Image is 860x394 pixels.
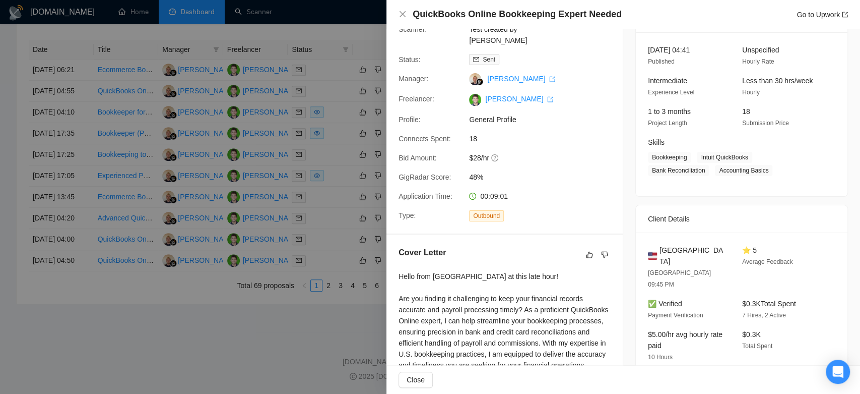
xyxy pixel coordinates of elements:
[399,25,427,33] span: Scanner:
[480,192,508,200] span: 00:09:01
[399,154,437,162] span: Bid Amount:
[648,46,690,54] span: [DATE] 04:41
[399,173,451,181] span: GigRadar Score:
[648,120,687,127] span: Project Length
[473,57,479,63] span: mail
[469,94,481,106] img: c1H5YQFU-rvIfhl0oAS_c0wvSgr_Ysljhx2rdJL7qIOmGyOvnoWaTSannYMbtyOM1p
[469,152,620,163] span: $28/hr
[601,251,608,259] span: dislike
[742,258,793,265] span: Average Feedback
[715,165,772,176] span: Accounting Basics
[648,77,687,85] span: Intermediate
[648,300,682,308] span: ✅ Verified
[476,78,483,85] img: gigradar-bm.png
[742,58,774,65] span: Hourly Rate
[491,154,499,162] span: question-circle
[742,89,760,96] span: Hourly
[742,46,779,54] span: Unspecified
[659,245,726,267] span: [GEOGRAPHIC_DATA]
[399,95,434,103] span: Freelancer:
[648,58,675,65] span: Published
[399,10,407,18] span: close
[742,300,796,308] span: $0.3K Total Spent
[697,152,752,163] span: Intuit QuickBooks
[469,114,620,125] span: General Profile
[583,249,596,261] button: like
[648,354,673,361] span: 10 Hours
[469,133,620,144] span: 18
[399,372,433,388] button: Close
[547,96,553,102] span: export
[399,247,446,259] h5: Cover Letter
[648,269,711,288] span: [GEOGRAPHIC_DATA] 09:45 PM
[797,11,848,19] a: Go to Upworkexport
[742,77,813,85] span: Less than 30 hrs/week
[407,374,425,385] span: Close
[399,116,421,124] span: Profile:
[413,8,622,21] h4: QuickBooks Online Bookkeeping Expert Needed
[826,360,850,384] div: Open Intercom Messenger
[469,172,620,183] span: 48%
[399,211,416,219] span: Type:
[742,120,789,127] span: Submission Price
[648,107,691,116] span: 1 to 3 months
[842,12,848,18] span: export
[648,312,703,319] span: Payment Verification
[399,55,421,64] span: Status:
[549,76,555,82] span: export
[399,10,407,19] button: Close
[648,205,835,233] div: Client Details
[399,75,428,83] span: Manager:
[399,135,451,143] span: Connects Spent:
[648,152,691,163] span: Bookkeeping
[399,192,452,200] span: Application Time:
[742,312,786,319] span: 7 Hires, 2 Active
[648,250,657,261] img: 🇺🇸
[648,138,665,146] span: Skills
[648,330,722,350] span: $5.00/hr avg hourly rate paid
[648,165,709,176] span: Bank Reconciliation
[599,249,611,261] button: dislike
[742,246,757,254] span: ⭐ 5
[742,343,772,350] span: Total Spent
[487,75,555,83] a: [PERSON_NAME] export
[469,193,476,200] span: clock-circle
[485,95,553,103] a: [PERSON_NAME] export
[483,56,495,63] span: Sent
[742,107,750,116] span: 18
[648,89,694,96] span: Experience Level
[742,330,761,339] span: $0.3K
[586,251,593,259] span: like
[469,210,504,221] span: Outbound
